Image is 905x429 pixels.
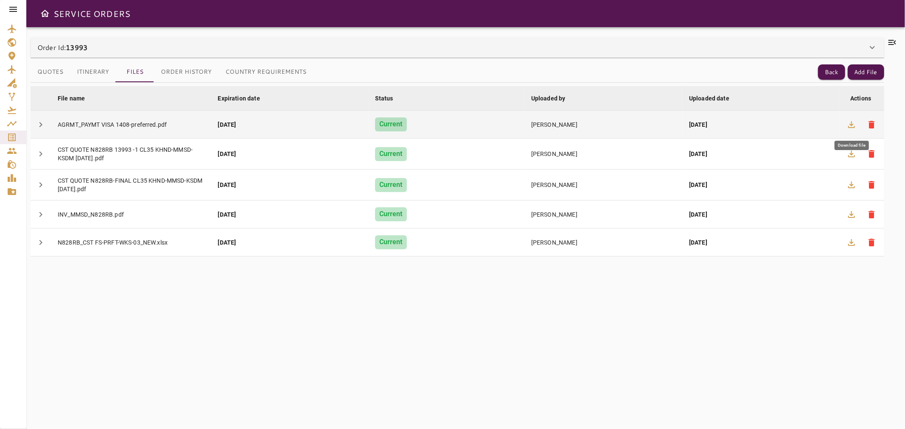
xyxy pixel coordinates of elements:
span: Status [375,93,404,103]
span: Uploaded by [531,93,577,103]
button: Delete file [862,144,882,164]
button: Download file [841,144,862,164]
div: [DATE] [689,150,832,158]
div: [PERSON_NAME] [531,210,675,219]
h6: SERVICE ORDERS [53,7,130,20]
div: [DATE] [218,150,361,158]
span: delete [867,180,877,190]
button: Itinerary [70,62,116,82]
div: [PERSON_NAME] [531,238,675,247]
div: CST QUOTE N828RB-FINAL CL35 KHND-MMSD-KSDM [DATE].pdf [58,176,205,193]
div: [DATE] [218,238,361,247]
button: Delete file [862,232,882,253]
div: [PERSON_NAME] [531,150,675,158]
span: chevron_right [36,237,46,248]
div: File name [58,93,85,103]
div: Current [375,147,407,161]
div: Uploaded date [689,93,729,103]
span: Uploaded date [689,93,740,103]
span: delete [867,209,877,220]
span: chevron_right [36,209,46,220]
button: Order History [154,62,219,82]
div: [DATE] [218,181,361,189]
div: [DATE] [218,120,361,129]
div: INV_MMSD_N828RB.pdf [58,210,205,219]
button: Back [818,64,845,80]
button: Country Requirements [219,62,313,82]
span: delete [867,149,877,159]
div: [PERSON_NAME] [531,181,675,189]
div: [PERSON_NAME] [531,120,675,129]
span: Expiration date [218,93,271,103]
p: Order Id: [37,42,87,53]
button: Files [116,62,154,82]
button: Download file [841,204,862,225]
span: delete [867,237,877,248]
button: Quotes [31,62,70,82]
div: [DATE] [689,210,832,219]
button: Delete file [862,204,882,225]
div: CST QUOTE N828RB 13993 -1 CL35 KHND-MMSD-KSDM [DATE].pdf [58,145,205,162]
div: [DATE] [218,210,361,219]
button: Download file [841,175,862,195]
b: 13993 [66,42,87,52]
div: Expiration date [218,93,260,103]
div: Current [375,207,407,221]
div: Status [375,93,393,103]
div: basic tabs example [31,62,313,82]
button: Delete file [862,114,882,135]
div: Current [375,178,407,192]
span: File name [58,93,96,103]
button: Download file [841,232,862,253]
button: Open drawer [36,5,53,22]
div: [DATE] [689,181,832,189]
div: Current [375,117,407,131]
div: [DATE] [689,238,832,247]
div: [DATE] [689,120,832,129]
button: Add File [848,64,884,80]
span: chevron_right [36,149,46,159]
div: Order Id:13993 [31,37,884,58]
div: Current [375,235,407,249]
div: AGRMT_PAYMT VISA 1408-preferred.pdf [58,120,205,129]
div: N828RB_CST FS-PRFT-WKS-03_NEW.xlsx [58,238,205,247]
span: chevron_right [36,120,46,130]
span: delete [867,120,877,130]
button: Delete file [862,175,882,195]
span: chevron_right [36,180,46,190]
div: Uploaded by [531,93,566,103]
